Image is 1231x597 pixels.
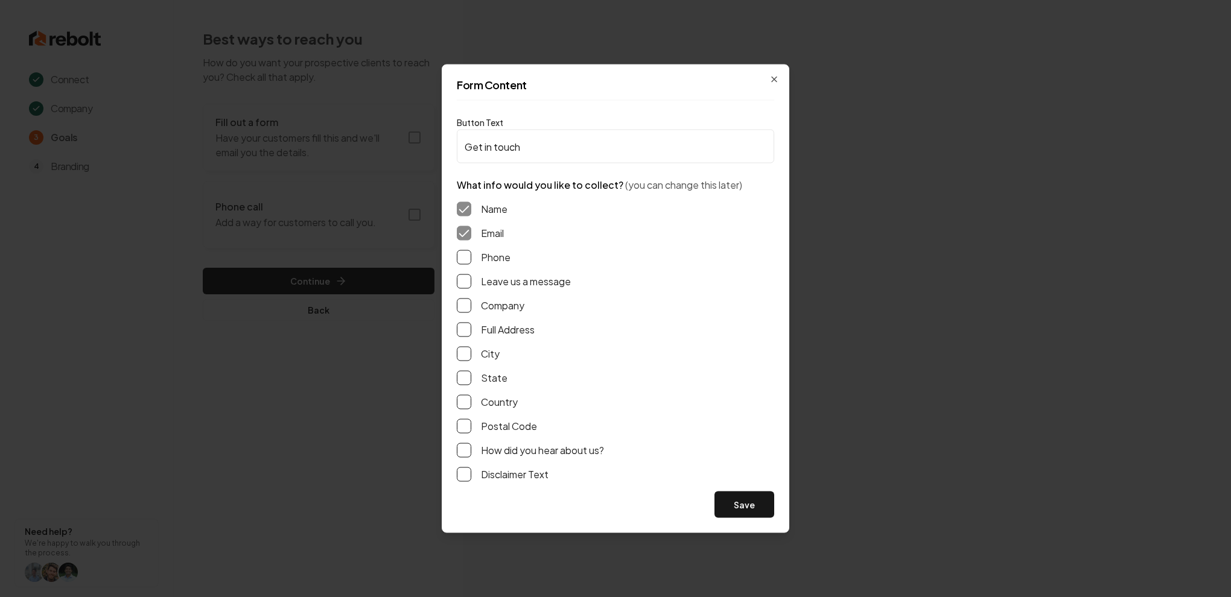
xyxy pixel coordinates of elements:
label: Name [481,202,507,216]
p: What info would you like to collect? [457,178,774,192]
label: Leave us a message [481,274,571,289]
label: Full Address [481,323,535,337]
label: Company [481,298,524,313]
label: Postal Code [481,419,537,434]
input: Button Text [457,130,774,163]
label: Phone [481,250,511,265]
label: Button Text [457,117,503,128]
span: (you can change this later) [625,178,742,191]
button: Save [714,491,774,518]
label: How did you hear about us? [481,443,604,458]
label: Disclaimer Text [481,467,549,482]
label: Country [481,395,518,409]
label: City [481,347,500,361]
label: State [481,371,507,385]
label: Email [481,226,504,241]
h2: Form Content [457,80,774,90]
